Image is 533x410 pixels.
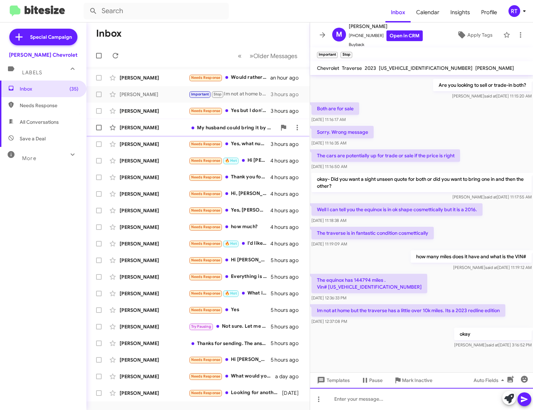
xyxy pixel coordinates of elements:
[270,240,304,247] div: 4 hours ago
[191,391,221,395] span: Needs Response
[84,3,229,19] input: Search
[468,374,512,386] button: Auto Fields
[189,240,270,248] div: I'd like to swing by again [DATE]
[270,207,304,214] div: 4 hours ago
[355,374,388,386] button: Pause
[486,342,498,347] span: said at
[453,265,532,270] span: [PERSON_NAME] [DATE] 11:19:12 AM
[225,158,237,163] span: 🔥 Hot
[271,141,304,148] div: 3 hours ago
[271,340,304,347] div: 5 hours ago
[120,207,189,214] div: [PERSON_NAME]
[349,41,423,48] span: Buyback
[311,304,505,317] p: Im not at home but the traverse has a little over 10k miles. Its a 2023 redline edition
[189,107,271,115] div: Yes but I don't see any Pre-Owned Honda SUVs in your inventory and that's what I am looking for. ...
[270,157,304,164] div: 4 hours ago
[120,356,189,363] div: [PERSON_NAME]
[189,157,270,165] div: Hi [PERSON_NAME]. I'd be willing to chat about it, for sure! FYI - text or email are best during ...
[189,389,282,397] div: Looking for another Chevy work truck in White extended cab 6 1/2 foot bed if you wanna send me an...
[234,49,246,63] button: Previous
[191,142,221,146] span: Needs Response
[385,2,411,22] span: Inbox
[476,2,503,22] a: Profile
[317,52,338,58] small: Important
[271,290,304,297] div: 5 hours ago
[271,323,304,330] div: 5 hours ago
[9,52,77,58] div: [PERSON_NAME] Chevrolet
[189,273,271,281] div: Everything is good thank you very much
[225,291,237,296] span: 🔥 Hot
[22,155,36,161] span: More
[20,119,59,125] span: All Conversations
[454,342,532,347] span: [PERSON_NAME] [DATE] 3:16:52 PM
[96,28,122,39] h1: Inbox
[317,65,339,71] span: Chevrolet
[454,328,532,340] p: okay
[20,135,46,142] span: Save a Deal
[484,93,496,99] span: said at
[191,92,209,96] span: Important
[349,30,423,41] span: [PHONE_NUMBER]
[379,65,473,71] span: [US_VEHICLE_IDENTIFICATION_NUMBER]
[120,323,189,330] div: [PERSON_NAME]
[311,126,374,138] p: Sorry. Wrong message
[214,92,222,96] span: Stop
[485,265,497,270] span: said at
[191,175,221,179] span: Needs Response
[120,124,189,131] div: [PERSON_NAME]
[467,29,493,41] span: Apply Tags
[311,102,359,115] p: Both are for sale
[349,22,423,30] span: [PERSON_NAME]
[475,65,514,71] span: [PERSON_NAME]
[191,374,221,379] span: Needs Response
[189,223,270,231] div: how much?
[189,190,270,198] div: Hi, [PERSON_NAME]! I love my Equinox so I'd like to hang on to it a little longer. Thanks for rea...
[275,373,304,380] div: a day ago
[120,390,189,397] div: [PERSON_NAME]
[271,91,304,98] div: 3 hours ago
[120,307,189,314] div: [PERSON_NAME]
[120,74,189,81] div: [PERSON_NAME]
[189,206,270,214] div: Yes, [PERSON_NAME] & [PERSON_NAME] very helpful. I know [PERSON_NAME] from when he was probably 1...
[402,374,432,386] span: Mark Inactive
[189,74,270,82] div: Would rather hear general offers now before I drive in
[474,374,507,386] span: Auto Fields
[191,258,221,262] span: Needs Response
[271,108,304,114] div: 3 hours ago
[282,390,304,397] div: [DATE]
[270,190,304,197] div: 4 hours ago
[120,290,189,297] div: [PERSON_NAME]
[120,257,189,264] div: [PERSON_NAME]
[245,49,301,63] button: Next
[120,224,189,231] div: [PERSON_NAME]
[120,373,189,380] div: [PERSON_NAME]
[270,174,304,181] div: 4 hours ago
[411,2,445,22] a: Calendar
[388,374,438,386] button: Mark Inactive
[120,174,189,181] div: [PERSON_NAME]
[189,323,271,330] div: Not sure. Let me think. I'd need a new vehicle after
[20,102,78,109] span: Needs Response
[365,65,376,71] span: 2023
[191,75,221,80] span: Needs Response
[445,2,476,22] span: Insights
[120,91,189,98] div: [PERSON_NAME]
[271,307,304,314] div: 5 hours ago
[69,85,78,92] span: (35)
[311,149,460,162] p: The cars are potentially up for trade or sale if the price is right
[191,192,221,196] span: Needs Response
[449,29,500,41] button: Apply Tags
[271,273,304,280] div: 5 hours ago
[191,225,221,229] span: Needs Response
[120,141,189,148] div: [PERSON_NAME]
[225,241,237,246] span: 🔥 Hot
[311,140,346,146] span: [DATE] 11:16:35 AM
[189,140,271,148] div: Yes, what number did you have in mind?
[189,289,271,297] div: What if I decided to trade in for an equinox
[271,257,304,264] div: 5 hours ago
[311,241,347,246] span: [DATE] 11:19:09 AM
[189,256,271,264] div: Hi [PERSON_NAME]. Yes my husband was talking with [PERSON_NAME] however they were unable to agree...
[336,29,342,40] span: M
